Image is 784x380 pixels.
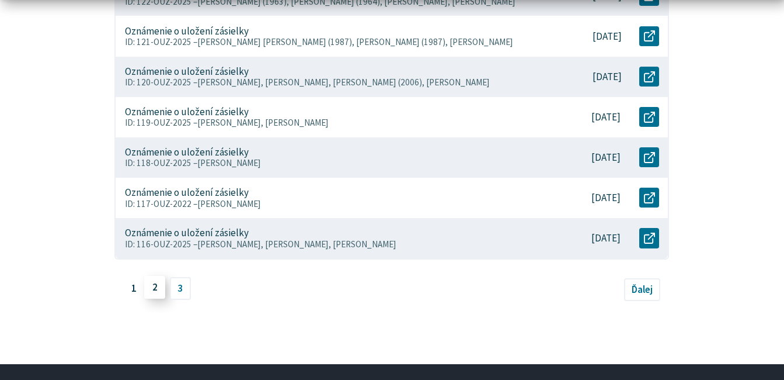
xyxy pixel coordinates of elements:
[197,239,396,250] span: [PERSON_NAME], [PERSON_NAME], [PERSON_NAME]
[144,277,165,299] a: 2
[591,192,621,204] p: [DATE]
[197,157,261,168] span: [PERSON_NAME]
[125,37,539,47] p: ID: 121-OUZ-2025 –
[124,277,145,299] span: 1
[125,199,538,209] p: ID: 117-OUZ-2022 –
[125,118,538,128] p: ID: 119-OUZ-2025 –
[197,36,513,47] span: [PERSON_NAME] [PERSON_NAME] (1987), [PERSON_NAME] (1987), [PERSON_NAME]
[125,146,249,158] p: Oznámenie o uložení zásielky
[197,77,490,88] span: [PERSON_NAME], [PERSON_NAME], [PERSON_NAME] (2006), [PERSON_NAME]
[593,71,622,83] p: [DATE]
[125,25,249,37] p: Oznámenie o uložení zásielky
[591,151,621,164] p: [DATE]
[125,227,249,239] p: Oznámenie o uložení zásielky
[125,158,538,168] p: ID: 118-OUZ-2025 –
[125,106,249,118] p: Oznámenie o uložení zásielky
[593,30,622,43] p: [DATE]
[125,186,249,199] p: Oznámenie o uložení zásielky
[591,232,621,244] p: [DATE]
[125,77,539,88] p: ID: 120-OUZ-2025 –
[624,278,661,300] a: Ďalej
[197,198,261,209] span: [PERSON_NAME]
[170,277,191,299] a: 3
[632,283,653,296] span: Ďalej
[125,239,538,250] p: ID: 116-OUZ-2025 –
[125,65,249,78] p: Oznámenie o uložení zásielky
[591,111,621,123] p: [DATE]
[197,117,329,128] span: [PERSON_NAME], [PERSON_NAME]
